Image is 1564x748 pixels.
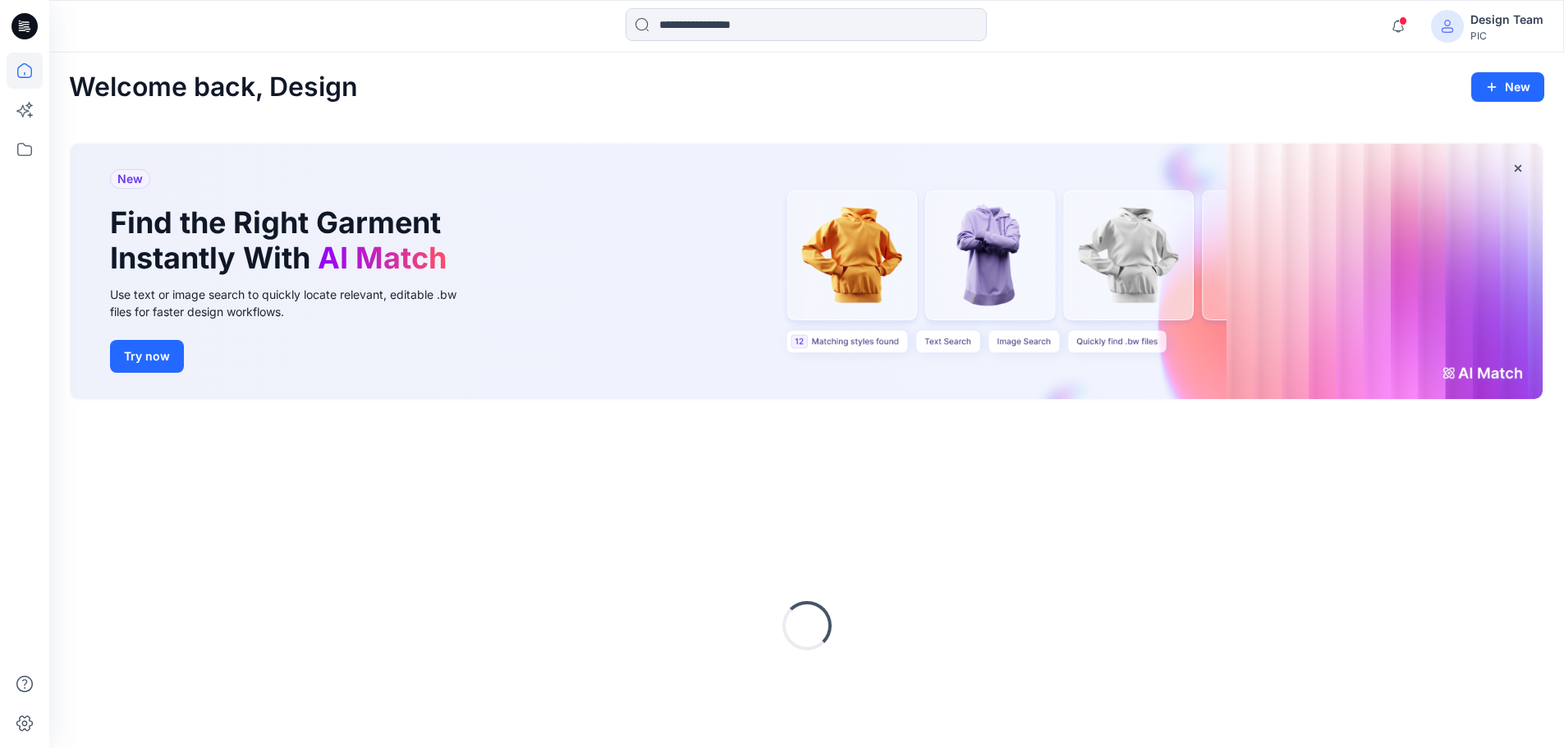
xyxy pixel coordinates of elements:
[1470,10,1543,30] div: Design Team
[110,286,479,320] div: Use text or image search to quickly locate relevant, editable .bw files for faster design workflows.
[1471,72,1544,102] button: New
[110,340,184,373] button: Try now
[117,169,143,189] span: New
[1470,30,1543,42] div: PIC
[110,205,455,276] h1: Find the Right Garment Instantly With
[318,240,447,276] span: AI Match
[1441,20,1454,33] svg: avatar
[69,72,358,103] h2: Welcome back, Design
